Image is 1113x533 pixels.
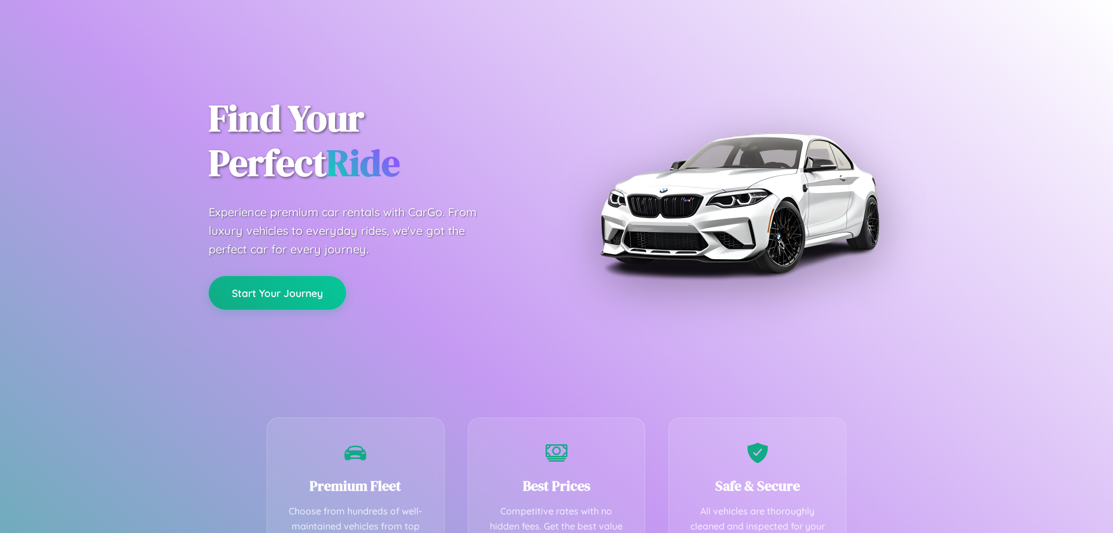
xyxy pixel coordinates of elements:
[209,96,539,186] h1: Find Your Perfect
[209,203,499,259] p: Experience premium car rentals with CarGo. From luxury vehicles to everyday rides, we've got the ...
[209,276,346,310] button: Start Your Journey
[594,58,884,348] img: Premium BMW car rental vehicle
[486,476,628,495] h3: Best Prices
[285,476,427,495] h3: Premium Fleet
[686,476,828,495] h3: Safe & Secure
[326,137,400,188] span: Ride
